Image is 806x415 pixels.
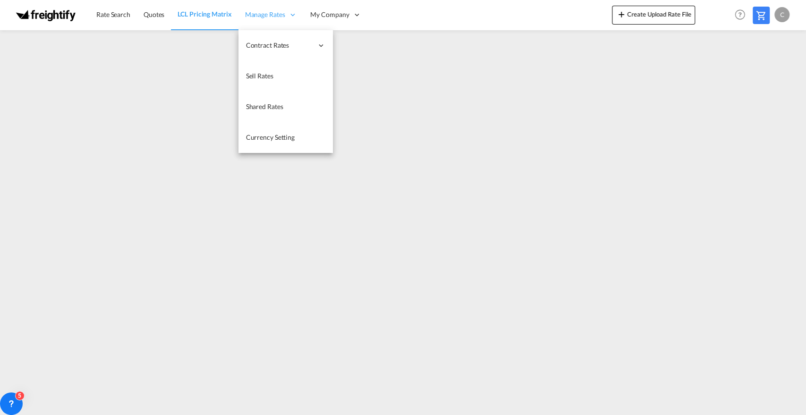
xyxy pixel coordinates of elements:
a: Currency Setting [238,122,333,153]
span: Sell Rates [246,72,273,80]
span: LCL Pricing Matrix [178,10,231,18]
span: Shared Rates [246,102,283,110]
span: Currency Setting [246,133,295,141]
span: Quotes [144,10,164,18]
md-icon: icon-plus 400-fg [616,8,627,20]
div: C [774,7,789,22]
button: icon-plus 400-fgCreate Upload Rate File [612,6,695,25]
span: Help [732,7,748,23]
img: 174eade0818d11f0a363573f706af363.png [14,4,78,25]
span: Manage Rates [245,10,285,19]
div: Contract Rates [238,30,333,61]
div: Help [732,7,753,24]
span: My Company [310,10,349,19]
span: Contract Rates [246,41,313,50]
a: Sell Rates [238,61,333,92]
span: Rate Search [96,10,130,18]
a: Shared Rates [238,92,333,122]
